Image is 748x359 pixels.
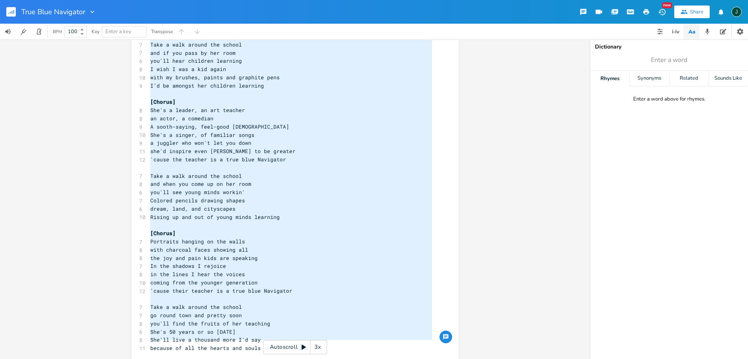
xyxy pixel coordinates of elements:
span: In the shadows I rejoice [150,262,226,269]
span: because of all the hearts and souls she's reaching [150,344,308,352]
div: Dictionary [595,44,743,50]
span: 'cause the teacher is a true blue Navigator [150,156,286,163]
span: a juggler who won't let you down [150,139,251,146]
span: Take a walk around the school [150,172,242,179]
span: in the lines I hear the voices [150,271,245,278]
div: Sounds Like [709,71,748,86]
span: She's 50 years or so [DATE] [150,328,236,335]
span: Colored pencils drawing shapes [150,197,245,204]
span: you'll hear children learning [150,57,242,64]
span: True Blue Navigator [21,8,85,15]
span: Take a walk around the school [150,303,242,310]
span: I’d be amongst her children learning [150,82,264,89]
div: Rhymes [590,71,629,86]
span: She'll live a thousand more I'd say [150,336,261,343]
span: She's a leader, an art teacher [150,107,245,114]
span: with charcoal faces showing all [150,246,248,253]
span: with my brushes, paints and graphite pens [150,74,280,81]
div: Share [690,8,703,15]
div: Synonyms [630,71,669,86]
div: New [662,2,672,8]
button: New [654,5,670,19]
span: [Chorus] [150,98,176,105]
span: she'd inspire even [PERSON_NAME] to be greater [150,148,295,155]
span: I wish I was a kid again [150,65,226,73]
span: and when you come up on her room [150,180,251,187]
span: an actor, a comedian [150,115,213,122]
span: A sooth-saying, feel-good [DEMOGRAPHIC_DATA] [150,123,289,130]
span: Rising up and out of young minds learning [150,213,280,221]
div: Enter a word above for rhymes. [633,96,705,103]
span: the joy and pain kids are speaking [150,254,258,262]
span: dream, land, and cityscapes [150,205,236,212]
span: [Chorus] [150,230,176,237]
div: Autoscroll [263,340,327,354]
span: Take a walk around the school [150,41,242,48]
div: 3x [310,340,325,354]
span: 'cause their teacher is a true blue Navigator [150,287,292,294]
span: Enter a word [651,56,687,65]
span: Portraits hanging on the walls [150,238,245,245]
span: go round town and pretty soon [150,312,242,319]
div: Transpose [151,29,173,34]
span: you'll find the fruits of her teaching [150,320,270,327]
div: Jim63 [731,7,742,17]
span: She's a singer, of familiar songs [150,131,254,138]
div: BPM [53,30,62,34]
div: Related [669,71,709,86]
span: and if you pass by her room [150,49,236,56]
button: Share [674,6,710,18]
button: J [731,3,742,21]
span: you'll see young minds workin' [150,189,245,196]
span: Enter a key [105,28,131,35]
div: Key [92,29,99,34]
span: coming from the younger generation [150,279,258,286]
